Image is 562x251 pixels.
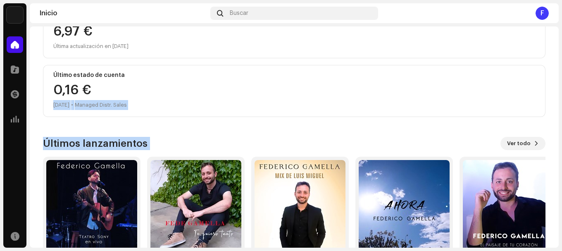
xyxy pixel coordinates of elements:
img: 811915ad-8566-42d3-b92c-5b674ba33fb0 [255,160,345,251]
span: Buscar [230,10,248,17]
h3: Últimos lanzamientos [43,137,148,150]
img: 3d5dc977-6abd-41e5-9b52-0690cce1b34e [46,160,137,251]
button: Ver todo [500,137,545,150]
div: • [71,100,73,110]
img: 76fdad39-f4b9-4ef0-9da8-2abd9d40f349 [463,160,554,251]
re-o-card-value: Saldo [43,6,545,58]
span: Ver todo [507,135,531,152]
img: 297a105e-aa6c-4183-9ff4-27133c00f2e2 [7,7,23,23]
img: 03b3d32e-0fc5-4efb-bbe0-1c3ba73024f0 [150,160,241,251]
img: ae9d9666-a875-4aa4-b240-72dcd8fa3e87 [359,160,450,251]
div: F [536,7,549,20]
div: Último estado de cuenta [53,72,535,79]
div: Inicio [40,10,207,17]
re-o-card-value: Último estado de cuenta [43,65,545,117]
div: Última actualización en [DATE] [53,41,535,51]
div: [DATE] [53,100,69,110]
div: Managed Distr. Sales [75,100,127,110]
